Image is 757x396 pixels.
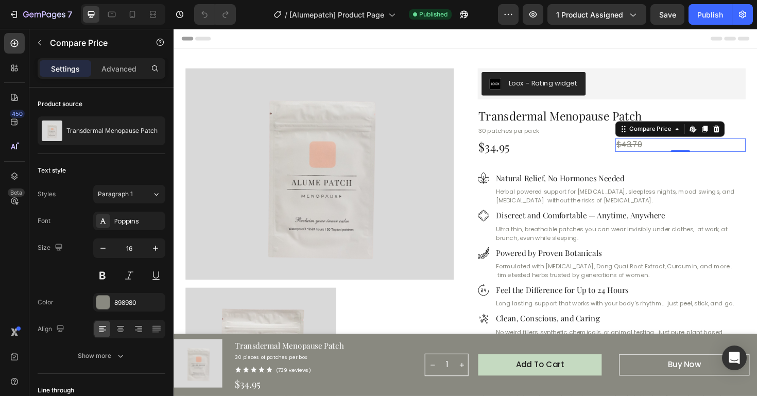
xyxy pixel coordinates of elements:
[659,10,676,19] span: Save
[38,166,66,175] div: Text style
[174,29,757,396] iframe: Design area
[322,270,334,283] img: gempages_574651023793063024-49fe6afa-0c22-45b3-9092-1d0735a68515.svg
[340,270,606,283] h2: Feel the Difference for Up to 24 Hours
[323,104,605,113] p: 30 patches per pack
[10,110,25,118] div: 450
[38,216,50,226] div: Font
[66,127,158,134] p: Transdermal Menopause Patch
[340,301,606,314] h2: Clean, Conscious, and Caring
[341,168,605,186] p: Herbal powered support for [MEDICAL_DATA], sleepless nights, mood swings, and [MEDICAL_DATA] with...
[194,4,236,25] div: Undo/Redo
[697,9,723,20] div: Publish
[50,37,137,49] p: Compare Price
[322,152,334,164] img: gempages_574651023793063024-2dd1b32a-2a91-4a44-97e8-e84ac239269c.svg
[114,298,163,307] div: 898980
[341,286,605,296] p: Long lasting support that works with your body's rhythm.. just peel, stick, and go.
[480,101,529,111] div: Compare Price
[285,9,287,20] span: /
[78,351,126,361] div: Show more
[38,386,74,395] div: Line through
[722,346,747,370] div: Open Intercom Messenger
[355,52,428,63] div: Loox - Rating widget
[419,10,448,19] span: Published
[4,4,77,25] button: 7
[341,208,605,226] p: Ultra thin, breathable patches you can wear invisibly under clothes, at work, at brunch, even whi...
[297,345,313,367] button: increment
[468,116,606,130] div: $43.70
[289,9,384,20] span: [Alumepatch] Product Page
[340,192,606,204] h2: Discreet and Comfortable — Anytime, Anywhere
[51,63,80,74] p: Settings
[322,192,334,204] img: gempages_574651023793063024-a5b85d2d-4874-4c04-809c-99164feea77d.svg
[341,317,605,335] p: No weird fillers, synthetic chemicals, or animal testing.. just pure, plant based wellness from o...
[322,301,334,313] img: gempages_574651023793063024-b75bbc1b-b05f-44c0-9429-a13f5f9310c9.svg
[326,46,436,71] button: Loox - Rating widget
[322,116,460,133] div: $34.95
[282,345,297,367] input: quantity
[334,52,347,64] img: loox.png
[67,8,72,21] p: 7
[556,9,623,20] span: 1 product assigned
[340,152,606,165] h2: Natural Relief, No Hormones Needed
[93,185,165,203] button: Paragraph 1
[38,190,56,199] div: Styles
[38,347,165,365] button: Show more
[340,231,606,244] h2: Powered by Proven Botanicals
[363,350,414,362] div: Add to cart
[322,83,606,100] h1: Transdermal Menopause Patch
[8,188,25,197] div: Beta
[38,241,65,255] div: Size
[547,4,646,25] button: 1 product assigned
[322,231,334,244] img: gempages_574651023793063024-1974f0dd-51c6-47e4-aaa1-322e0d948458.svg
[472,345,610,367] button: Buy now
[38,298,54,307] div: Color
[322,345,453,367] button: Add to cart
[523,350,558,362] div: Buy now
[98,190,133,199] span: Paragraph 1
[650,4,684,25] button: Save
[64,368,255,383] div: $34.95
[341,247,605,265] p: Formulated with [MEDICAL_DATA], Dong Quai Root Extract, Curcumin, and more.. time tested herbs tr...
[38,99,82,109] div: Product source
[689,4,732,25] button: Publish
[42,120,62,141] img: product feature img
[266,345,282,367] button: decrement
[38,322,66,336] div: Align
[101,63,136,74] p: Advanced
[114,217,163,226] div: Poppins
